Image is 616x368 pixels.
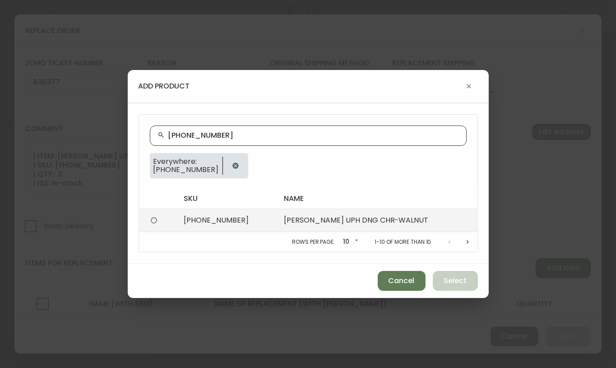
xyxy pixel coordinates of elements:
div: 10 [338,235,360,250]
button: Next page [459,233,477,251]
input: Search by name or SKU [168,131,459,140]
h4: sku [184,194,270,204]
h4: add product [139,81,190,91]
h4: name [284,194,470,204]
span: [PHONE_NUMBER] [153,166,219,174]
p: Rows per page: [292,238,335,246]
td: [PHONE_NUMBER] [176,209,277,232]
p: 1-10 of more than 10 [375,238,431,246]
span: Cancel [389,276,415,286]
button: Cancel [378,271,426,291]
span: Everywhere: [153,158,219,166]
td: [PERSON_NAME] UPH DNG CHR-WALNUT [277,209,477,232]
